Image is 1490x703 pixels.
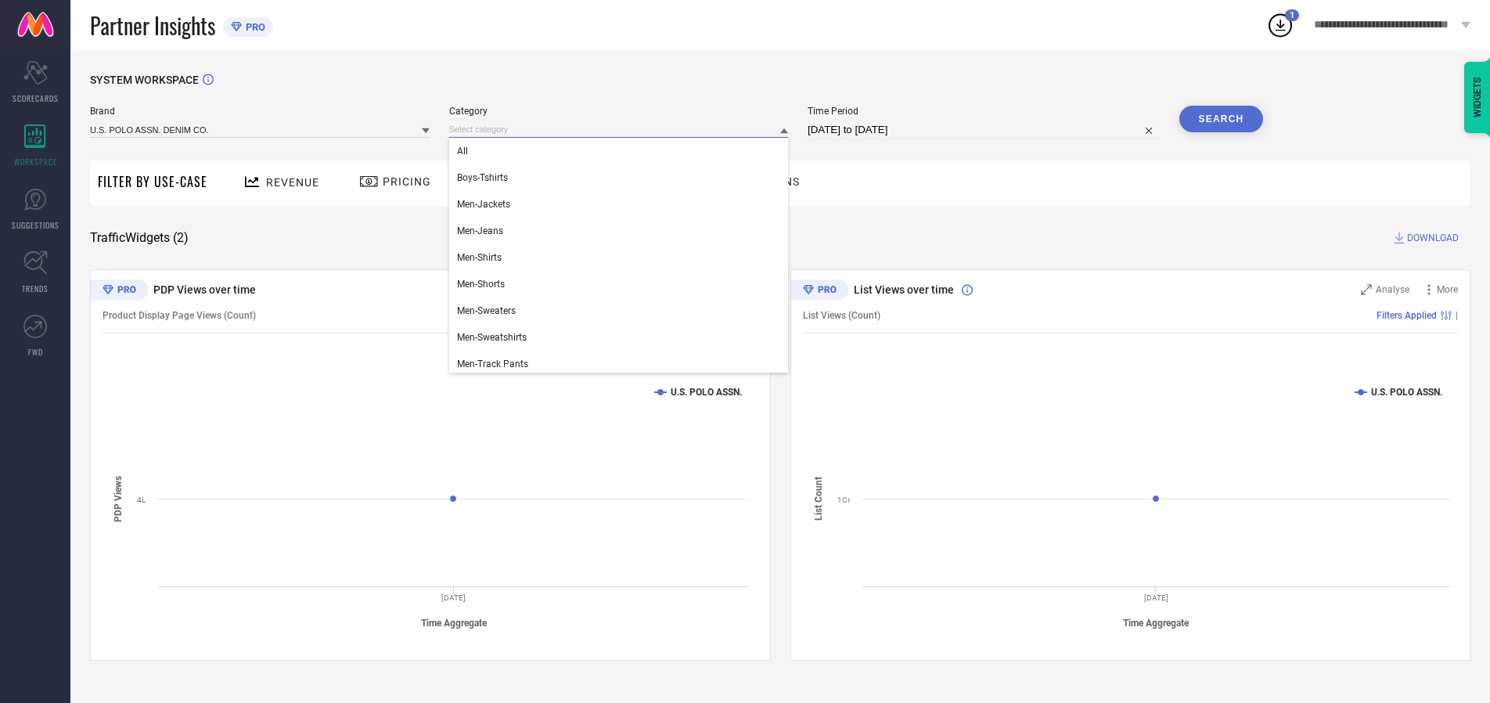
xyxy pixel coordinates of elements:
div: Premium [90,279,148,303]
span: Men-Shirts [457,252,502,263]
span: Men-Jeans [457,225,503,236]
span: Men-Track Pants [457,359,528,370]
span: Partner Insights [90,9,215,41]
span: Filters Applied [1377,310,1437,321]
span: More [1437,284,1458,295]
div: Men-Shirts [449,244,789,271]
tspan: PDP Views [113,476,124,522]
text: 1Cr [837,496,851,504]
span: Boys-Tshirts [457,172,508,183]
text: [DATE] [441,593,466,602]
span: | [1456,310,1458,321]
div: All [449,138,789,164]
span: Time Period [808,106,1160,117]
div: Open download list [1266,11,1294,39]
span: Brand [90,106,430,117]
div: Men-Jeans [449,218,789,244]
span: PDP Views over time [153,283,256,296]
div: Men-Shorts [449,271,789,297]
div: Boys-Tshirts [449,164,789,191]
input: Select time period [808,121,1160,139]
span: SUGGESTIONS [12,219,59,231]
span: List Views over time [854,283,954,296]
div: Men-Jackets [449,191,789,218]
text: U.S. POLO ASSN. [671,387,742,398]
div: Premium [790,279,848,303]
span: Filter By Use-Case [98,172,207,191]
input: Select category [449,121,789,138]
span: DOWNLOAD [1407,230,1459,246]
span: SCORECARDS [13,92,59,104]
span: PRO [242,21,265,33]
span: FWD [28,346,43,358]
span: SYSTEM WORKSPACE [90,74,199,86]
span: Men-Sweaters [457,305,516,316]
div: Men-Sweaters [449,297,789,324]
span: List Views (Count) [803,310,880,321]
span: TRENDS [22,283,49,294]
text: 4L [137,496,146,504]
div: Men-Track Pants [449,351,789,377]
text: U.S. POLO ASSN. [1371,387,1442,398]
span: Pricing [383,175,431,188]
span: Traffic Widgets ( 2 ) [90,230,189,246]
text: [DATE] [1144,593,1168,602]
span: All [457,146,468,157]
span: Revenue [266,176,319,189]
span: Analyse [1376,284,1409,295]
tspan: Time Aggregate [1123,618,1189,629]
tspan: Time Aggregate [421,618,488,629]
span: Men-Shorts [457,279,505,290]
span: Category [449,106,789,117]
button: Search [1179,106,1264,132]
svg: Zoom [1361,284,1372,295]
span: Men-Sweatshirts [457,332,527,343]
span: 1 [1290,10,1294,20]
span: WORKSPACE [14,156,57,168]
div: Men-Sweatshirts [449,324,789,351]
tspan: List Count [813,477,824,521]
span: Product Display Page Views (Count) [103,310,256,321]
span: Men-Jackets [457,199,510,210]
